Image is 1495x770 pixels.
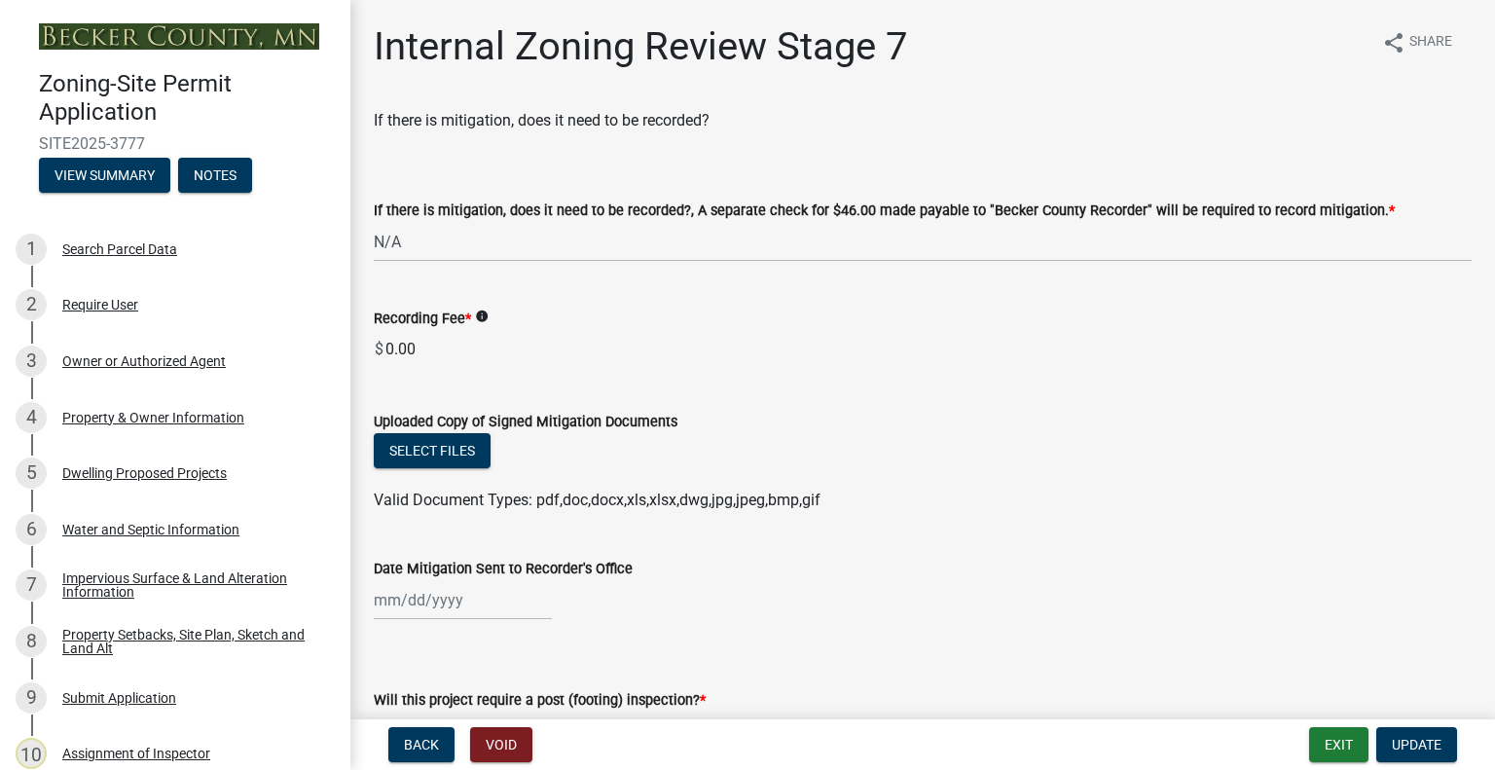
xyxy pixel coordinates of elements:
[178,168,252,184] wm-modal-confirm: Notes
[16,738,47,769] div: 10
[16,682,47,714] div: 9
[62,523,239,536] div: Water and Septic Information
[1392,737,1441,752] span: Update
[1367,23,1468,61] button: shareShare
[39,134,311,153] span: SITE2025-3777
[374,563,633,576] label: Date Mitigation Sent to Recorder's Office
[178,158,252,193] button: Notes
[404,737,439,752] span: Back
[39,168,170,184] wm-modal-confirm: Summary
[374,204,1395,218] label: If there is mitigation, does it need to be recorded?, A separate check for $46.00 made payable to...
[16,289,47,320] div: 2
[374,23,907,70] h1: Internal Zoning Review Stage 7
[1376,727,1457,762] button: Update
[374,433,491,468] button: Select files
[62,242,177,256] div: Search Parcel Data
[16,569,47,601] div: 7
[62,466,227,480] div: Dwelling Proposed Projects
[470,727,532,762] button: Void
[16,626,47,657] div: 8
[374,416,677,429] label: Uploaded Copy of Signed Mitigation Documents
[16,234,47,265] div: 1
[39,70,335,127] h4: Zoning-Site Permit Application
[62,691,176,705] div: Submit Application
[39,158,170,193] button: View Summary
[16,402,47,433] div: 4
[62,747,210,760] div: Assignment of Inspector
[374,111,710,129] span: If there is mitigation, does it need to be recorded?
[62,628,319,655] div: Property Setbacks, Site Plan, Sketch and Land Alt
[374,491,820,509] span: Valid Document Types: pdf,doc,docx,xls,xlsx,dwg,jpg,jpeg,bmp,gif
[1409,31,1452,55] span: Share
[16,458,47,489] div: 5
[62,298,138,312] div: Require User
[62,354,226,368] div: Owner or Authorized Agent
[388,727,455,762] button: Back
[1382,31,1405,55] i: share
[374,580,552,620] input: mm/dd/yyyy
[16,346,47,377] div: 3
[374,694,706,708] label: Will this project require a post (footing) inspection?
[16,514,47,545] div: 6
[374,330,384,369] span: $
[374,312,471,326] label: Recording Fee
[475,310,489,323] i: info
[39,23,319,50] img: Becker County, Minnesota
[1309,727,1368,762] button: Exit
[62,411,244,424] div: Property & Owner Information
[62,571,319,599] div: Impervious Surface & Land Alteration Information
